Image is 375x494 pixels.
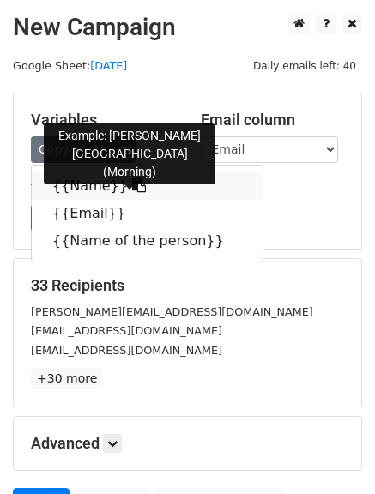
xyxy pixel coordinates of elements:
span: Daily emails left: 40 [247,57,362,75]
a: {{Name}} [32,172,263,200]
small: Google Sheet: [13,59,127,72]
div: Example: [PERSON_NAME] [GEOGRAPHIC_DATA] (Morning) [44,123,215,184]
small: [PERSON_NAME][EMAIL_ADDRESS][DOMAIN_NAME] [31,305,313,318]
h5: Email column [201,111,345,130]
a: {{Name of the person}} [32,227,263,255]
a: {{Email}} [32,200,263,227]
h5: 33 Recipients [31,276,344,295]
iframe: Chat Widget [289,412,375,494]
small: [EMAIL_ADDRESS][DOMAIN_NAME] [31,324,222,337]
a: Copy/paste... [31,136,136,163]
h5: Variables [31,111,175,130]
h5: Advanced [31,434,344,453]
a: +30 more [31,368,103,389]
h2: New Campaign [13,13,362,42]
a: Daily emails left: 40 [247,59,362,72]
small: [EMAIL_ADDRESS][DOMAIN_NAME] [31,344,222,357]
a: [DATE] [90,59,127,72]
